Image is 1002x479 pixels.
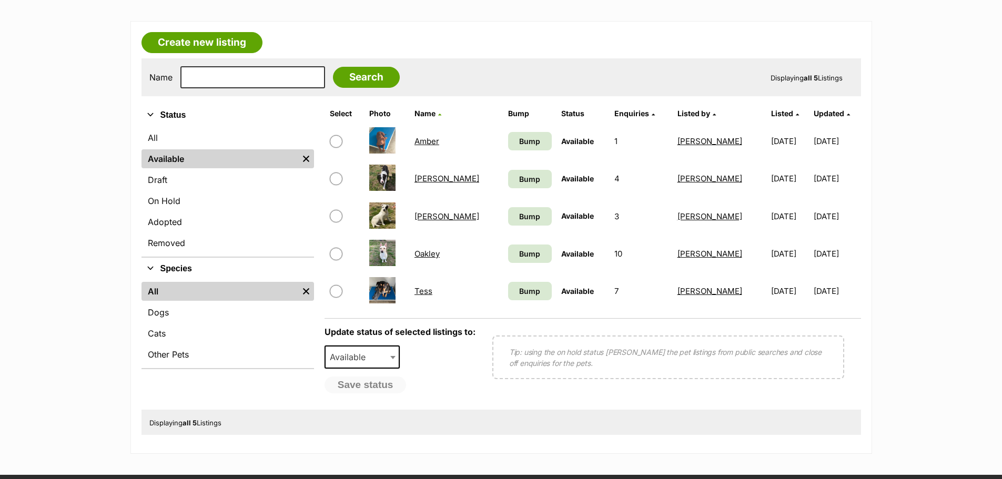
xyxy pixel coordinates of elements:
[814,236,859,272] td: [DATE]
[183,419,197,427] strong: all 5
[365,105,409,122] th: Photo
[141,280,314,368] div: Species
[141,262,314,276] button: Species
[333,67,400,88] input: Search
[677,174,742,184] a: [PERSON_NAME]
[141,345,314,364] a: Other Pets
[508,132,552,150] a: Bump
[767,160,813,197] td: [DATE]
[414,286,432,296] a: Tess
[610,198,672,235] td: 3
[149,419,221,427] span: Displaying Listings
[508,282,552,300] a: Bump
[141,170,314,189] a: Draft
[141,32,262,53] a: Create new listing
[771,109,793,118] span: Listed
[814,273,859,309] td: [DATE]
[141,191,314,210] a: On Hold
[414,109,436,118] span: Name
[508,207,552,226] a: Bump
[804,74,818,82] strong: all 5
[767,123,813,159] td: [DATE]
[141,282,298,301] a: All
[414,249,440,259] a: Oakley
[614,109,655,118] a: Enquiries
[508,244,552,263] a: Bump
[610,123,672,159] td: 1
[610,160,672,197] td: 4
[298,149,314,168] a: Remove filter
[519,136,540,147] span: Bump
[141,126,314,257] div: Status
[561,249,594,258] span: Available
[508,170,552,188] a: Bump
[610,236,672,272] td: 10
[771,109,799,118] a: Listed
[141,149,298,168] a: Available
[298,282,314,301] a: Remove filter
[767,273,813,309] td: [DATE]
[771,74,843,82] span: Displaying Listings
[561,174,594,183] span: Available
[149,73,173,82] label: Name
[814,198,859,235] td: [DATE]
[326,105,364,122] th: Select
[414,136,439,146] a: Amber
[767,236,813,272] td: [DATE]
[414,174,479,184] a: [PERSON_NAME]
[614,109,649,118] span: translation missing: en.admin.listings.index.attributes.enquiries
[141,303,314,322] a: Dogs
[509,346,827,369] p: Tip: using the on hold status [PERSON_NAME] the pet listings from public searches and close off e...
[677,211,742,221] a: [PERSON_NAME]
[414,211,479,221] a: [PERSON_NAME]
[814,160,859,197] td: [DATE]
[677,136,742,146] a: [PERSON_NAME]
[519,211,540,222] span: Bump
[557,105,609,122] th: Status
[677,109,716,118] a: Listed by
[561,287,594,295] span: Available
[814,109,844,118] span: Updated
[610,273,672,309] td: 7
[519,248,540,259] span: Bump
[141,108,314,122] button: Status
[504,105,556,122] th: Bump
[519,286,540,297] span: Bump
[677,249,742,259] a: [PERSON_NAME]
[561,211,594,220] span: Available
[519,174,540,185] span: Bump
[141,212,314,231] a: Adopted
[141,128,314,147] a: All
[414,109,441,118] a: Name
[141,324,314,343] a: Cats
[326,350,376,364] span: Available
[814,123,859,159] td: [DATE]
[677,109,710,118] span: Listed by
[814,109,850,118] a: Updated
[141,233,314,252] a: Removed
[325,376,407,393] button: Save status
[561,137,594,146] span: Available
[325,345,400,369] span: Available
[677,286,742,296] a: [PERSON_NAME]
[325,327,475,337] label: Update status of selected listings to:
[767,198,813,235] td: [DATE]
